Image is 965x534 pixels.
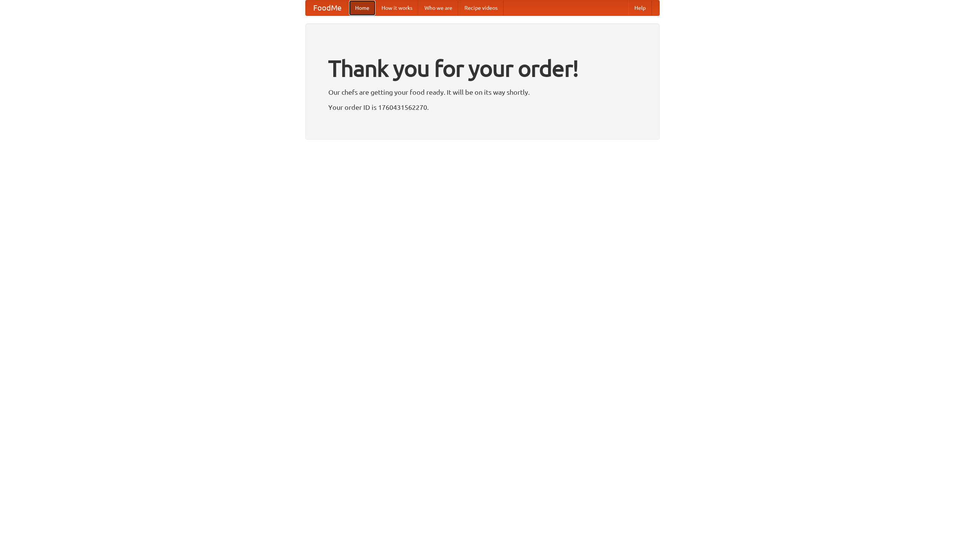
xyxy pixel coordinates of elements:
[349,0,375,15] a: Home
[628,0,652,15] a: Help
[375,0,418,15] a: How it works
[418,0,458,15] a: Who we are
[328,50,637,86] h1: Thank you for your order!
[328,102,637,113] p: Your order ID is 1760431562270.
[328,86,637,98] p: Our chefs are getting your food ready. It will be on its way shortly.
[306,0,349,15] a: FoodMe
[458,0,504,15] a: Recipe videos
